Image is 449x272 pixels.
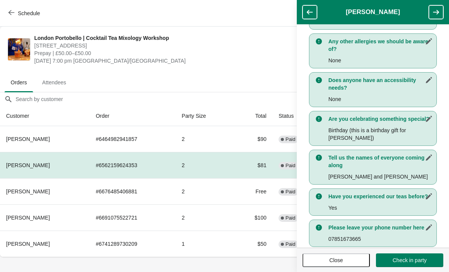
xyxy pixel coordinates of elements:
td: $50 [234,231,272,257]
td: 1 [176,231,234,257]
th: Status [272,106,324,126]
p: 07851673665 [328,235,433,243]
button: Check in party [376,253,443,267]
span: Paid [285,215,295,221]
span: Close [330,257,343,263]
span: Schedule [18,10,40,16]
td: Free [234,178,272,204]
td: # 6741289730209 [90,231,176,257]
td: $100 [234,204,272,231]
td: 2 [176,178,234,204]
span: [DATE] 7:00 pm [GEOGRAPHIC_DATA]/[GEOGRAPHIC_DATA] [34,57,309,65]
h3: Tell us the names of everyone coming along [328,154,433,169]
span: Attendees [36,76,72,89]
img: London Portobello | Cocktail Tea Mixology Workshop [8,38,30,60]
span: Paid [285,241,295,247]
h3: Have you experienced our teas before? [328,193,433,200]
h3: Does anyone have an accessibility needs? [328,76,433,92]
p: Birthday (this is a birthday gift for [PERSON_NAME]) [328,127,433,142]
span: [PERSON_NAME] [6,136,50,142]
th: Order [90,106,176,126]
button: Schedule [4,6,46,20]
span: Prepay | £50.00–£50.00 [34,49,309,57]
td: # 6691075522721 [90,204,176,231]
button: Close [303,253,370,267]
td: # 6676485406881 [90,178,176,204]
span: [PERSON_NAME] [6,188,50,195]
span: London Portobello | Cocktail Tea Mixology Workshop [34,34,309,42]
span: [STREET_ADDRESS] [34,42,309,49]
th: Total [234,106,272,126]
h3: Please leave your phone number here [328,224,433,231]
p: None [328,57,433,64]
td: 2 [176,152,234,178]
td: # 6464982941857 [90,126,176,152]
span: Paid [285,189,295,195]
td: # 6562159624353 [90,152,176,178]
th: Party Size [176,106,234,126]
h3: Are you celebrating something special? [328,115,433,123]
span: Paid [285,136,295,142]
td: $81 [234,152,272,178]
td: $90 [234,126,272,152]
span: Paid [285,163,295,169]
h1: [PERSON_NAME] [317,8,429,16]
p: None [328,95,433,103]
td: 2 [176,126,234,152]
span: Check in party [393,257,427,263]
span: [PERSON_NAME] [6,215,50,221]
p: [PERSON_NAME] and [PERSON_NAME] [328,173,433,180]
p: Yes [328,204,433,212]
h3: Any other allergies we should be aware of? [328,38,433,53]
span: [PERSON_NAME] [6,162,50,168]
input: Search by customer [15,92,449,106]
span: Orders [5,76,33,89]
td: 2 [176,204,234,231]
span: [PERSON_NAME] [6,241,50,247]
